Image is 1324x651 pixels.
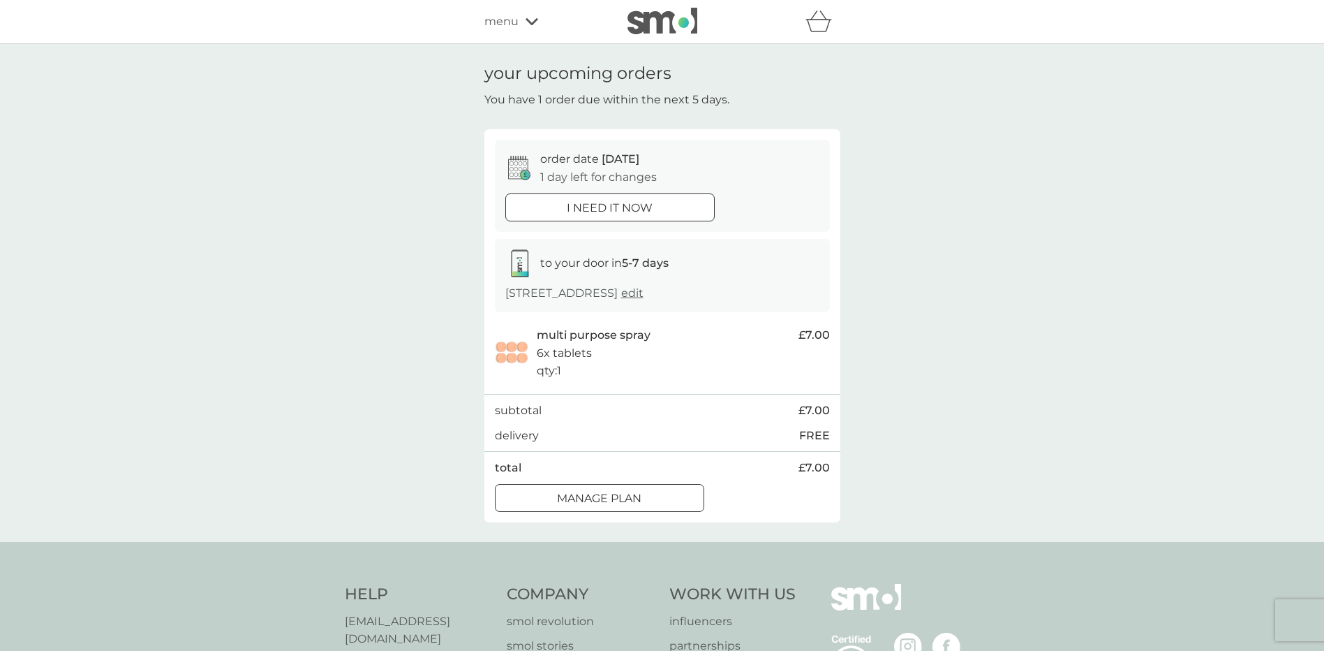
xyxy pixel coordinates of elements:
[540,150,639,168] p: order date
[805,8,840,36] div: basket
[602,152,639,166] span: [DATE]
[537,362,561,380] p: qty : 1
[831,584,901,631] img: smol
[621,286,644,300] a: edit
[505,284,644,302] p: [STREET_ADDRESS]
[557,490,641,508] p: Manage plan
[622,256,669,270] strong: 5-7 days
[505,193,715,221] button: i need it now
[627,8,697,34] img: smol
[345,613,493,648] a: [EMAIL_ADDRESS][DOMAIN_NAME]
[537,344,592,363] p: 6x tablets
[484,64,671,84] h1: your upcoming orders
[669,584,796,606] h4: Work With Us
[495,402,542,420] p: subtotal
[484,13,519,31] span: menu
[540,168,657,186] p: 1 day left for changes
[495,484,704,512] button: Manage plan
[798,326,830,344] span: £7.00
[495,459,521,477] p: total
[484,91,729,109] p: You have 1 order due within the next 5 days.
[540,256,669,270] span: to your door in
[799,427,830,445] p: FREE
[669,613,796,631] a: influencers
[798,459,830,477] span: £7.00
[537,326,650,344] p: multi purpose spray
[507,584,655,606] h4: Company
[507,613,655,631] a: smol revolution
[345,584,493,606] h4: Help
[798,402,830,420] span: £7.00
[567,199,653,217] p: i need it now
[495,427,539,445] p: delivery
